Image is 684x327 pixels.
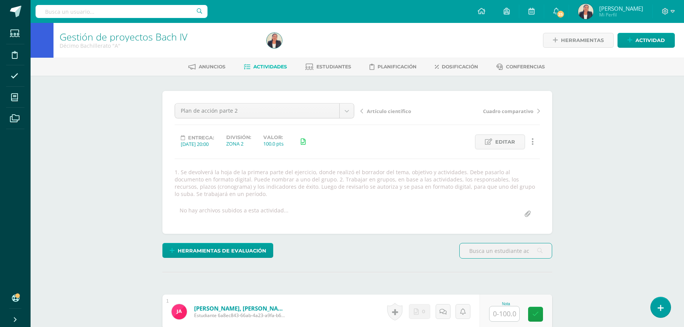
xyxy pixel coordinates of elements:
input: Busca un estudiante aquí... [460,243,552,258]
span: Entrega: [188,135,214,141]
label: División: [226,134,251,140]
label: Valor: [263,134,284,140]
span: Herramientas de evaluación [178,244,266,258]
span: Conferencias [506,64,545,70]
span: Cuadro comparativo [483,108,533,115]
a: Herramientas [543,33,614,48]
span: Anuncios [199,64,225,70]
a: Conferencias [496,61,545,73]
span: [PERSON_NAME] [599,5,643,12]
span: 25 [556,10,565,18]
span: Estudiante 6a8ec843-66ab-4a23-a9fa-b62eda59c0ad [194,312,286,319]
a: Estudiantes [305,61,351,73]
span: Dosificación [442,64,478,70]
a: [PERSON_NAME], [PERSON_NAME] [194,304,286,312]
a: Dosificación [435,61,478,73]
img: 8bc7430e3f8928aa100dcf47602cf1d2.png [578,4,593,19]
img: 8bc7430e3f8928aa100dcf47602cf1d2.png [267,33,282,48]
input: 0-100.0 [489,306,519,321]
span: Plan de acción parte 2 [181,104,334,118]
span: Actividad [635,33,665,47]
div: ZONA 2 [226,140,251,147]
span: Estudiantes [316,64,351,70]
span: 0 [422,304,425,319]
span: Mi Perfil [599,11,643,18]
span: Herramientas [561,33,604,47]
div: 1. Se devolverá la hoja de la primera parte del ejercicio, donde realizó el borrador del tema, ob... [172,168,543,197]
a: Herramientas de evaluación [162,243,273,258]
a: Actividad [618,33,675,48]
div: 100.0 pts [263,140,284,147]
span: Artículo científico [367,108,411,115]
a: Planificación [370,61,417,73]
a: Cuadro comparativo [450,107,540,115]
div: [DATE] 20:00 [181,141,214,147]
div: Décimo Bachillerato 'A' [60,42,258,49]
h1: Gestión de proyectos Bach IV [60,31,258,42]
a: Anuncios [188,61,225,73]
a: Actividades [244,61,287,73]
img: 9a9e6e5cfd74655d445a6fc0b991bc09.png [172,304,187,319]
a: Plan de acción parte 2 [175,104,354,118]
div: No hay archivos subidos a esta actividad... [180,207,289,222]
span: Editar [495,135,515,149]
span: Planificación [378,64,417,70]
div: Nota [489,302,523,306]
input: Busca un usuario... [36,5,207,18]
span: Actividades [253,64,287,70]
a: Artículo científico [360,107,450,115]
a: Gestión de proyectos Bach IV [60,30,188,43]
